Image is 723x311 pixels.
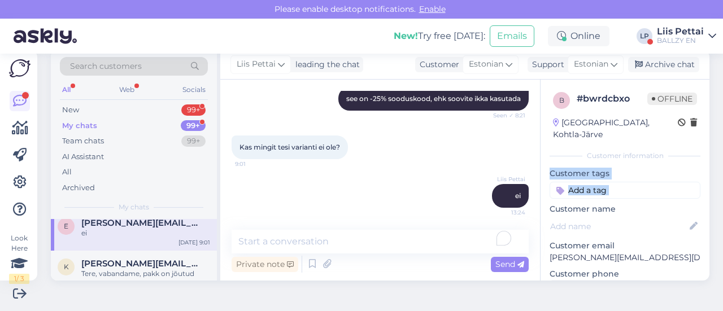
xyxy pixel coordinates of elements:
div: Web [117,82,137,97]
div: 99+ [181,104,206,116]
span: e [64,222,68,230]
span: Liis Pettai [237,58,276,71]
span: Offline [647,93,697,105]
div: Try free [DATE]: [394,29,485,43]
span: see on -25% sooduskood, ehk soovite ikka kasutada [346,94,521,103]
span: 13:24 [483,208,525,217]
span: My chats [119,202,149,212]
div: Tere, vabandame, pakk on jõutud välja saata [81,269,210,289]
div: Socials [180,82,208,97]
div: leading the chat [291,59,360,71]
b: New! [394,30,418,41]
div: Online [548,26,609,46]
div: 99+ [181,120,206,132]
div: [DATE] 9:01 [178,238,210,247]
span: Estonian [469,58,503,71]
span: Kas mingit tesi varianti ei ole? [239,143,340,151]
div: 1 / 3 [9,274,29,284]
span: elizabeth.rjabinin3@gmail.com [81,218,199,228]
span: Enable [416,4,449,14]
div: [GEOGRAPHIC_DATA], Kohtla-Järve [553,117,678,141]
textarea: To enrich screen reader interactions, please activate Accessibility in Grammarly extension settings [232,230,529,253]
span: Liis Pettai [483,175,525,183]
span: Search customers [70,60,142,72]
p: Customer email [550,240,700,252]
div: My chats [62,120,97,132]
p: Customer name [550,203,700,215]
span: k [64,262,69,271]
div: Private note [232,257,298,272]
div: Customer [415,59,459,71]
div: BALLZY EN [657,36,704,45]
span: Send [495,259,524,269]
div: Team chats [62,135,104,147]
span: Estonian [574,58,608,71]
div: # bwrdcbxo [577,92,647,106]
div: 99+ [181,135,206,147]
span: karina.vahtramae@hotmail.com [81,259,199,269]
input: Add a tag [550,182,700,199]
div: All [60,82,73,97]
div: Archive chat [628,57,699,72]
button: Emails [490,25,534,47]
div: All [62,167,72,178]
div: Support [528,59,564,71]
span: 9:01 [235,160,277,168]
input: Add name [550,220,687,233]
div: Customer information [550,151,700,161]
p: [PERSON_NAME][EMAIL_ADDRESS][DOMAIN_NAME] [550,252,700,264]
a: Liis PettaiBALLZY EN [657,27,716,45]
span: ei [515,191,521,200]
p: Customer tags [550,168,700,179]
div: ei [81,228,210,238]
span: Seen ✓ 8:21 [483,111,525,120]
div: New [62,104,79,116]
div: Look Here [9,233,29,284]
div: AI Assistant [62,151,104,163]
p: Customer phone [550,268,700,280]
div: Archived [62,182,95,194]
div: Request phone number [550,280,652,295]
span: b [559,96,564,104]
div: Liis Pettai [657,27,704,36]
img: Askly Logo [9,59,31,77]
div: LP [637,28,652,44]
